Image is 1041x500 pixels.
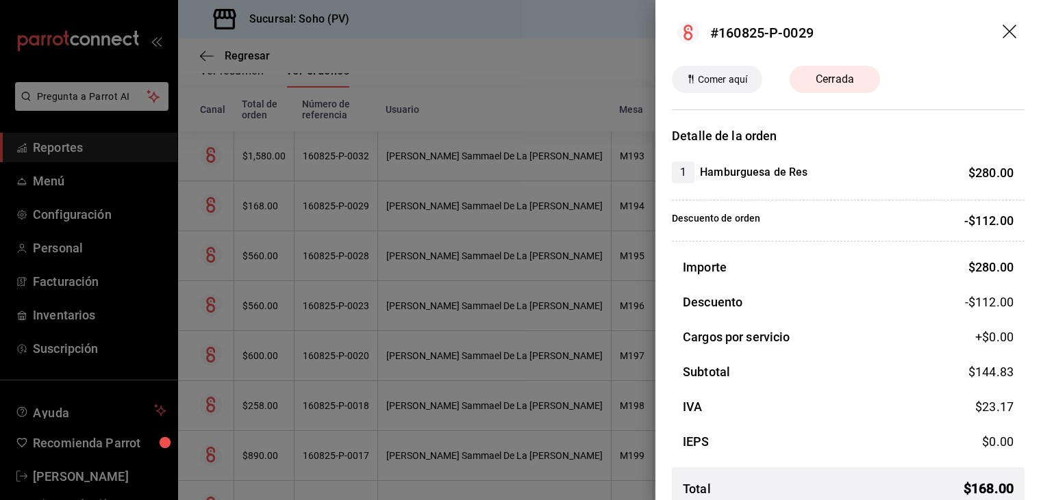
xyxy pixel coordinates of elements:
[683,328,790,346] h3: Cargos por servicio
[807,71,862,88] span: Cerrada
[683,397,702,416] h3: IVA
[968,166,1014,180] span: $ 280.00
[700,164,807,181] h4: Hamburguesa de Res
[683,363,730,381] h3: Subtotal
[1003,25,1019,41] button: drag
[965,293,1014,311] span: -$112.00
[683,293,742,311] h3: Descuento
[964,478,1014,499] span: $ 168.00
[975,328,1014,346] span: +$ 0.00
[692,73,753,87] span: Comer aquí
[964,211,1014,230] p: -$112.00
[968,260,1014,274] span: $ 280.00
[672,164,694,181] span: 1
[982,434,1014,449] span: $ 0.00
[683,432,710,451] h3: IEPS
[683,479,711,498] h3: Total
[975,399,1014,414] span: $ 23.17
[683,258,727,276] h3: Importe
[710,23,814,43] div: #160825-P-0029
[672,127,1025,145] h3: Detalle de la orden
[672,211,760,230] p: Descuento de orden
[968,365,1014,379] span: $ 144.83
